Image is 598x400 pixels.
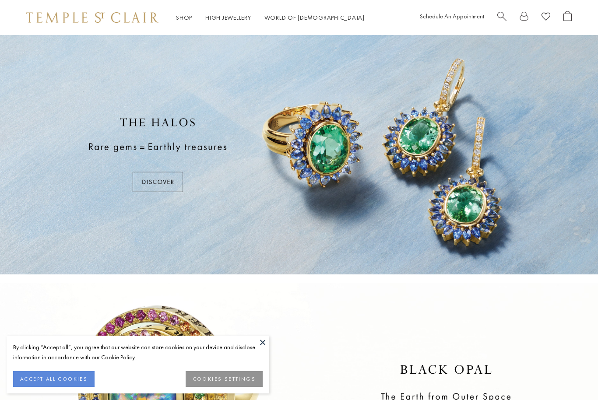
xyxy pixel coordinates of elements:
a: Schedule An Appointment [420,12,484,20]
a: ShopShop [176,14,192,21]
a: View Wishlist [542,11,550,25]
div: By clicking “Accept all”, you agree that our website can store cookies on your device and disclos... [13,342,263,362]
a: Open Shopping Bag [563,11,572,25]
button: ACCEPT ALL COOKIES [13,371,95,387]
img: Temple St. Clair [26,12,158,23]
iframe: Gorgias live chat messenger [554,359,589,391]
nav: Main navigation [176,12,365,23]
a: High JewelleryHigh Jewellery [205,14,251,21]
a: Search [497,11,507,25]
button: COOKIES SETTINGS [186,371,263,387]
a: World of [DEMOGRAPHIC_DATA]World of [DEMOGRAPHIC_DATA] [264,14,365,21]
